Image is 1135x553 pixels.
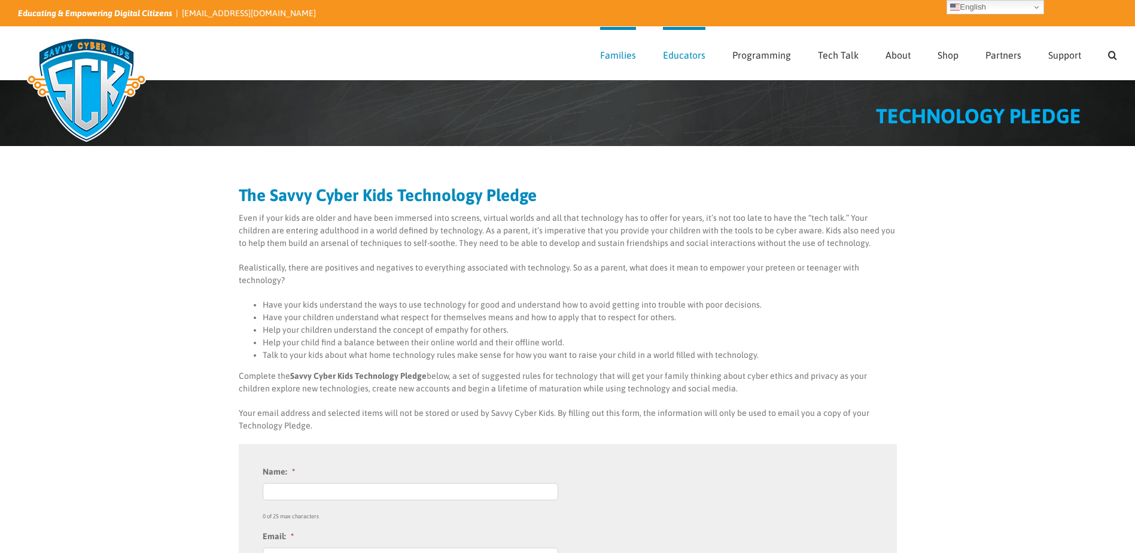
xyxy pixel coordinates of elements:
[263,324,897,336] li: Help your children understand the concept of empathy for others.
[663,27,705,80] a: Educators
[263,311,897,324] li: Have your children understand what respect for themselves means and how to apply that to respect ...
[263,349,897,361] li: Talk to your kids about what home technology rules make sense for how you want to raise your chil...
[239,186,537,205] span: The Savvy Cyber Kids Technology Pledge
[1048,27,1081,80] a: Support
[818,27,859,80] a: Tech Talk
[950,2,960,12] img: en
[239,370,897,395] p: Complete the below, a set of suggested rules for technology that will get your family thinking ab...
[732,27,791,80] a: Programming
[239,407,897,432] p: Your email address and selected items will not be stored or used by Savvy Cyber Kids. By filling ...
[985,27,1021,80] a: Partners
[263,299,897,311] li: Have your kids understand the ways to use technology for good and understand how to avoid getting...
[938,27,958,80] a: Shop
[18,8,172,18] i: Educating & Empowering Digital Citizens
[1048,50,1081,60] span: Support
[876,104,1081,127] span: TECHNOLOGY PLEDGE
[263,531,294,542] label: Email:
[938,50,958,60] span: Shop
[1108,27,1117,80] a: Search
[263,503,816,521] div: 0 of 25 max characters
[663,50,705,60] span: Educators
[239,212,897,250] p: Even if your kids are older and have been immersed into screens, virtual worlds and all that tech...
[600,50,636,60] span: Families
[600,27,1117,80] nav: Main Menu
[239,262,897,287] p: Realistically, there are positives and negatives to everything associated with technology. So as ...
[263,336,897,349] li: Help your child find a balance between their online world and their offline world.
[732,50,791,60] span: Programming
[263,466,295,477] label: Name:
[818,50,859,60] span: Tech Talk
[290,371,427,381] strong: Savvy Cyber Kids Technology Pledge
[886,27,911,80] a: About
[886,50,911,60] span: About
[985,50,1021,60] span: Partners
[182,8,316,18] a: [EMAIL_ADDRESS][DOMAIN_NAME]
[18,30,155,150] img: Savvy Cyber Kids Logo
[600,27,636,80] a: Families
